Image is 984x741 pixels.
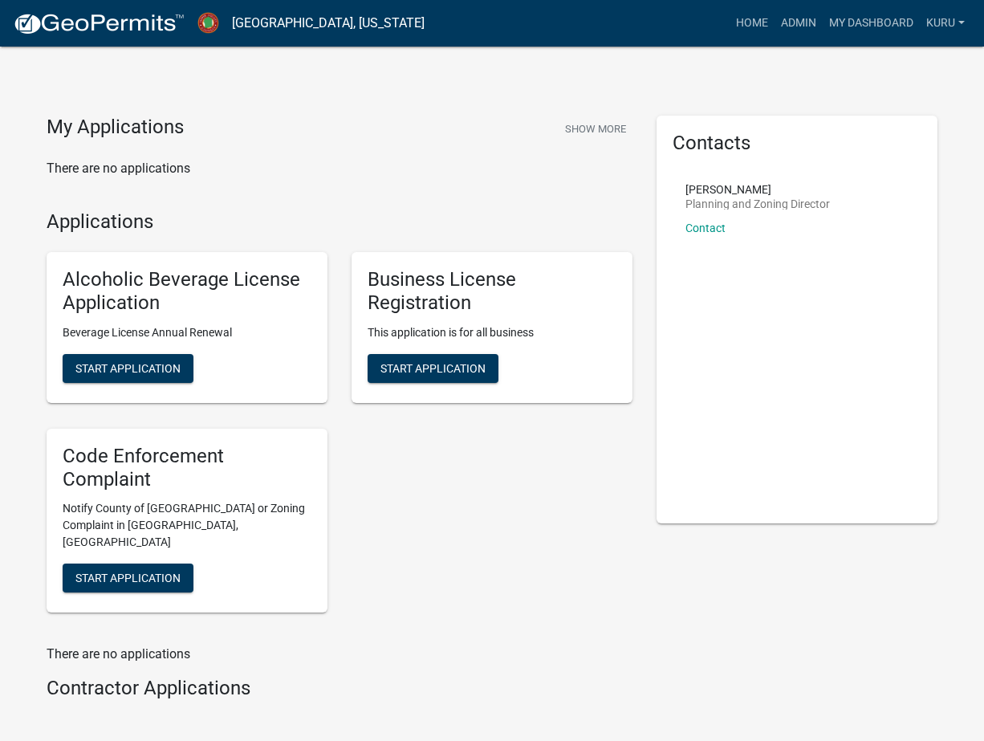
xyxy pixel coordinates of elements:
[685,222,726,234] a: Contact
[685,184,830,195] p: [PERSON_NAME]
[63,445,311,491] h5: Code Enforcement Complaint
[380,361,486,374] span: Start Application
[63,354,193,383] button: Start Application
[368,324,616,341] p: This application is for all business
[75,572,181,584] span: Start Application
[47,210,632,234] h4: Applications
[47,645,632,664] p: There are no applications
[920,8,971,39] a: Kuru
[673,132,921,155] h5: Contacts
[823,8,920,39] a: My Dashboard
[730,8,775,39] a: Home
[63,564,193,592] button: Start Application
[775,8,823,39] a: Admin
[685,198,830,210] p: Planning and Zoning Director
[63,324,311,341] p: Beverage License Annual Renewal
[47,677,632,706] wm-workflow-list-section: Contractor Applications
[63,268,311,315] h5: Alcoholic Beverage License Application
[232,10,425,37] a: [GEOGRAPHIC_DATA], [US_STATE]
[47,677,632,700] h4: Contractor Applications
[63,500,311,551] p: Notify County of [GEOGRAPHIC_DATA] or Zoning Complaint in [GEOGRAPHIC_DATA], [GEOGRAPHIC_DATA]
[47,210,632,626] wm-workflow-list-section: Applications
[47,116,184,140] h4: My Applications
[559,116,632,142] button: Show More
[75,361,181,374] span: Start Application
[47,159,632,178] p: There are no applications
[368,354,498,383] button: Start Application
[197,12,219,34] img: Jasper County, Georgia
[368,268,616,315] h5: Business License Registration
